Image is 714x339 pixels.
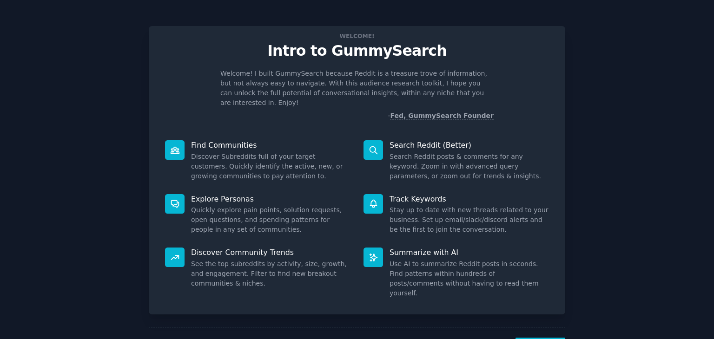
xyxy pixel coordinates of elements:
[390,140,549,150] p: Search Reddit (Better)
[191,259,350,288] dd: See the top subreddits by activity, size, growth, and engagement. Filter to find new breakout com...
[390,152,549,181] dd: Search Reddit posts & comments for any keyword. Zoom in with advanced query parameters, or zoom o...
[338,31,376,41] span: Welcome!
[390,259,549,298] dd: Use AI to summarize Reddit posts in seconds. Find patterns within hundreds of posts/comments with...
[191,248,350,257] p: Discover Community Trends
[390,248,549,257] p: Summarize with AI
[390,194,549,204] p: Track Keywords
[191,194,350,204] p: Explore Personas
[191,152,350,181] dd: Discover Subreddits full of your target customers. Quickly identify the active, new, or growing c...
[191,140,350,150] p: Find Communities
[191,205,350,235] dd: Quickly explore pain points, solution requests, open questions, and spending patterns for people ...
[390,112,494,120] a: Fed, GummySearch Founder
[220,69,494,108] p: Welcome! I built GummySearch because Reddit is a treasure trove of information, but not always ea...
[390,205,549,235] dd: Stay up to date with new threads related to your business. Set up email/slack/discord alerts and ...
[159,43,555,59] p: Intro to GummySearch
[388,111,494,121] div: -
